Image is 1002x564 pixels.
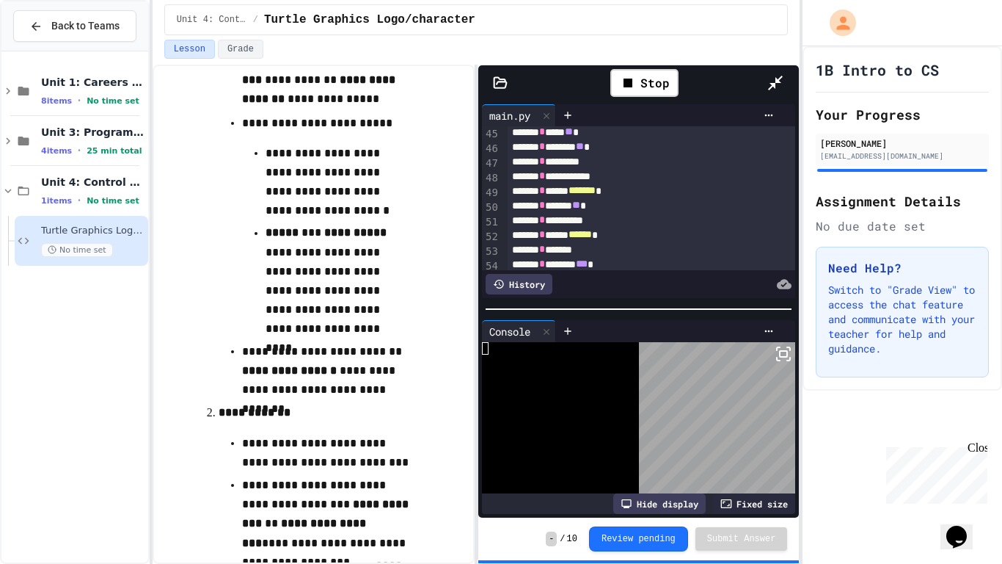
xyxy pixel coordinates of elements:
div: Hide display [613,493,706,514]
button: Submit Answer [695,527,788,551]
div: Stop [610,69,679,97]
h3: Need Help? [828,259,976,277]
span: / [560,533,565,545]
h2: Assignment Details [816,191,989,211]
h2: Your Progress [816,104,989,125]
div: Console [482,324,538,339]
span: Unit 3: Programming Fundamentals [41,126,145,139]
div: 50 [482,200,500,215]
div: Console [482,320,556,342]
div: My Account [814,6,860,40]
h1: 1B Intro to CS [816,59,939,80]
div: 53 [482,245,500,259]
span: / [253,14,258,26]
span: Submit Answer [707,533,776,545]
div: Fixed size [713,493,795,514]
div: 46 [482,142,500,156]
div: 51 [482,215,500,230]
iframe: chat widget [940,505,987,549]
span: • [78,95,81,106]
div: 45 [482,127,500,142]
span: - [546,532,557,546]
span: • [78,195,81,206]
div: 48 [482,171,500,186]
p: Switch to "Grade View" to access the chat feature and communicate with your teacher for help and ... [828,283,976,356]
span: Back to Teams [51,18,120,34]
button: Review pending [589,527,688,552]
div: [PERSON_NAME] [820,137,984,150]
span: 4 items [41,146,72,156]
iframe: chat widget [880,441,987,504]
div: 52 [482,230,500,245]
span: Unit 1: Careers & Professionalism [41,76,145,89]
span: 25 min total [87,146,142,156]
div: main.py [482,104,556,126]
span: • [78,145,81,156]
div: 47 [482,156,500,171]
div: [EMAIL_ADDRESS][DOMAIN_NAME] [820,151,984,162]
div: 49 [482,186,500,200]
div: Chat with us now!Close [6,6,101,93]
div: 54 [482,259,500,274]
button: Grade [218,40,263,59]
span: No time set [87,196,139,206]
span: 10 [567,533,577,545]
span: 1 items [41,196,72,206]
span: No time set [41,243,113,257]
button: Lesson [164,40,215,59]
button: Back to Teams [13,10,136,42]
div: main.py [482,108,538,123]
div: History [486,274,552,294]
span: Turtle Graphics Logo/character [41,225,145,237]
span: Unit 4: Control Structures [177,14,247,26]
span: Turtle Graphics Logo/character [264,11,475,29]
div: No due date set [816,217,989,235]
span: No time set [87,96,139,106]
span: 8 items [41,96,72,106]
span: Unit 4: Control Structures [41,176,145,189]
